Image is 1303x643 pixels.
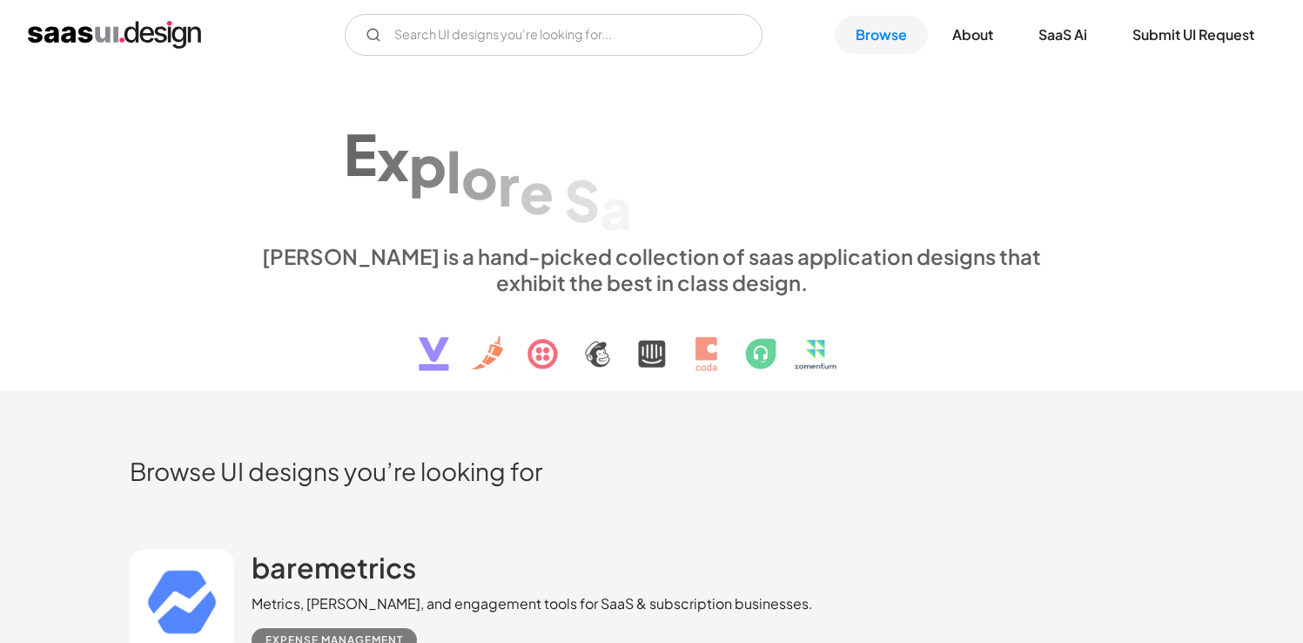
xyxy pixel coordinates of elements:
[130,456,1174,486] h2: Browse UI designs you’re looking for
[252,243,1052,295] div: [PERSON_NAME] is a hand-picked collection of saas application designs that exhibit the best in cl...
[447,138,461,205] div: l
[345,14,762,56] input: Search UI designs you're looking for...
[377,125,409,193] div: x
[931,16,1014,54] a: About
[252,91,1052,226] h1: Explore SaaS UI design patterns & interactions.
[564,166,600,234] div: S
[1112,16,1275,54] a: Submit UI Request
[28,21,201,49] a: home
[388,295,916,386] img: text, icon, saas logo
[600,175,632,242] div: a
[409,132,447,199] div: p
[835,16,928,54] a: Browse
[252,550,416,585] h2: baremetrics
[461,144,498,211] div: o
[345,14,762,56] form: Email Form
[1018,16,1108,54] a: SaaS Ai
[252,550,416,593] a: baremetrics
[252,593,813,614] div: Metrics, [PERSON_NAME], and engagement tools for SaaS & subscription businesses.
[498,151,520,218] div: r
[344,120,377,187] div: E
